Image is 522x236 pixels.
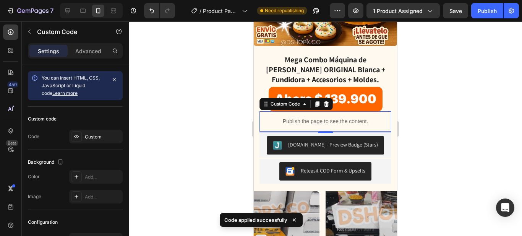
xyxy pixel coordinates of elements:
div: Custom [85,133,121,140]
p: 7 [50,6,53,15]
div: Image [28,193,41,200]
div: Publish [478,7,497,15]
button: 1 product assigned [366,3,440,18]
div: Add... [85,174,121,181]
button: 7 [3,3,57,18]
div: Open Intercom Messenger [496,199,514,217]
span: Need republishing [265,7,304,14]
div: Background [28,157,65,168]
button: Save [443,3,468,18]
p: Custom Code [37,27,102,36]
p: Settings [38,47,59,55]
span: / [199,7,201,15]
p: Code applied successfully [224,216,287,224]
iframe: Design area [254,21,397,236]
div: Beta [6,140,18,146]
div: 450 [7,81,18,88]
div: Code [28,133,39,140]
div: Custom code [28,116,57,122]
div: Add... [85,194,121,200]
p: Advanced [75,47,101,55]
span: You can insert HTML, CSS, JavaScript or Liquid code [42,75,100,96]
span: Save [449,8,462,14]
a: Learn more [52,90,78,96]
span: 1 product assigned [373,7,423,15]
span: Product Page - [DATE] 20:38:12 [203,7,239,15]
div: Undo/Redo [144,3,175,18]
div: Color [28,173,40,180]
div: Configuration [28,219,58,226]
button: Publish [471,3,503,18]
